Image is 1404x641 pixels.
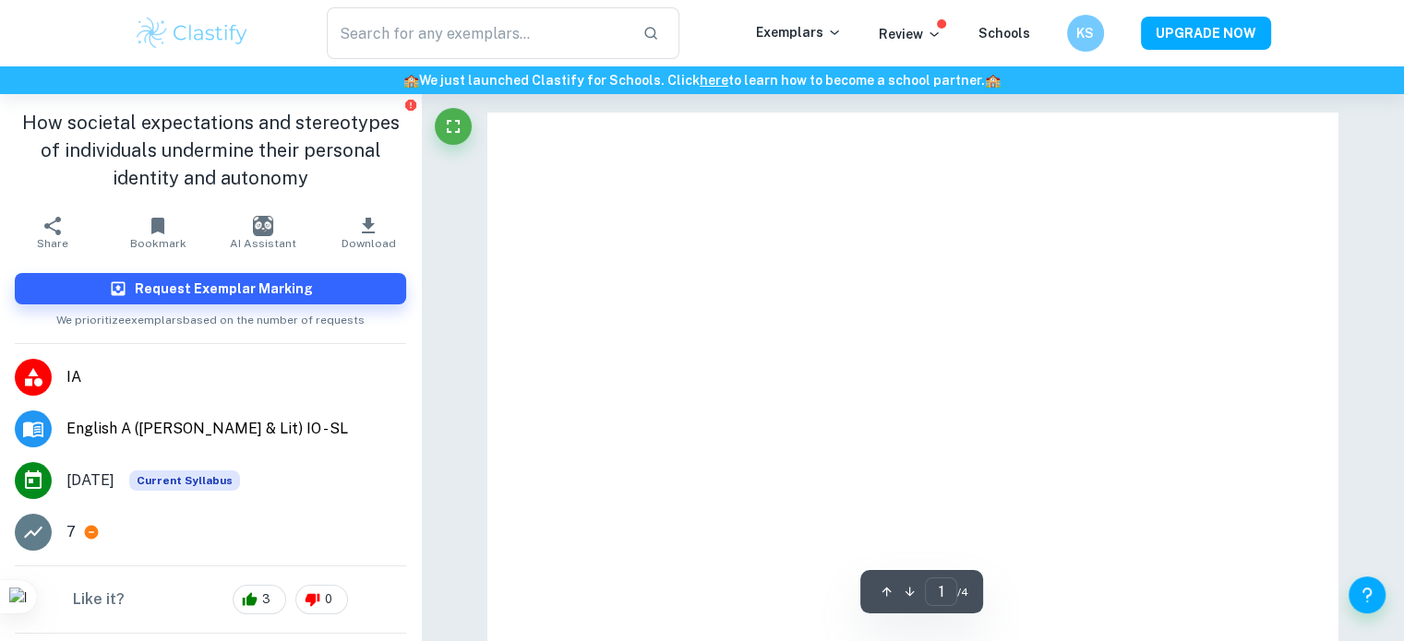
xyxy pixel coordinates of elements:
span: English A ([PERSON_NAME] & Lit) IO - SL [66,418,406,440]
img: Clastify logo [134,15,251,52]
span: Current Syllabus [129,470,240,491]
span: [DATE] [66,469,114,492]
span: Share [37,237,68,250]
p: Review [879,24,942,44]
button: Bookmark [105,207,210,258]
h6: Request Exemplar Marking [135,279,313,299]
span: We prioritize exemplars based on the number of requests [56,304,365,328]
h6: KS [1074,23,1096,43]
h6: Like it? [73,588,125,611]
button: Download [316,207,421,258]
button: KS [1067,15,1104,52]
div: 0 [295,585,348,614]
img: AI Assistant [253,216,273,236]
button: UPGRADE NOW [1141,17,1271,50]
span: 0 [315,590,342,609]
span: 🏫 [403,73,419,88]
span: Bookmark [130,237,186,250]
div: 3 [233,585,286,614]
span: IA [66,366,406,388]
span: Download [342,237,396,250]
span: AI Assistant [230,237,296,250]
span: / 4 [957,584,968,600]
button: Request Exemplar Marking [15,273,406,304]
button: AI Assistant [210,207,316,258]
span: 🏫 [985,73,1001,88]
h6: We just launched Clastify for Schools. Click to learn how to become a school partner. [4,70,1400,90]
a: here [700,73,728,88]
p: 7 [66,521,76,543]
div: This exemplar is based on the current syllabus. Feel free to refer to it for inspiration/ideas wh... [129,470,240,491]
button: Fullscreen [435,108,472,145]
a: Schools [978,26,1030,41]
button: Report issue [403,98,417,112]
button: Help and Feedback [1349,576,1386,613]
h1: How societal expectations and stereotypes of individuals undermine their personal identity and au... [15,109,406,192]
span: 3 [252,590,281,609]
input: Search for any exemplars... [327,7,629,59]
p: Exemplars [756,22,842,42]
